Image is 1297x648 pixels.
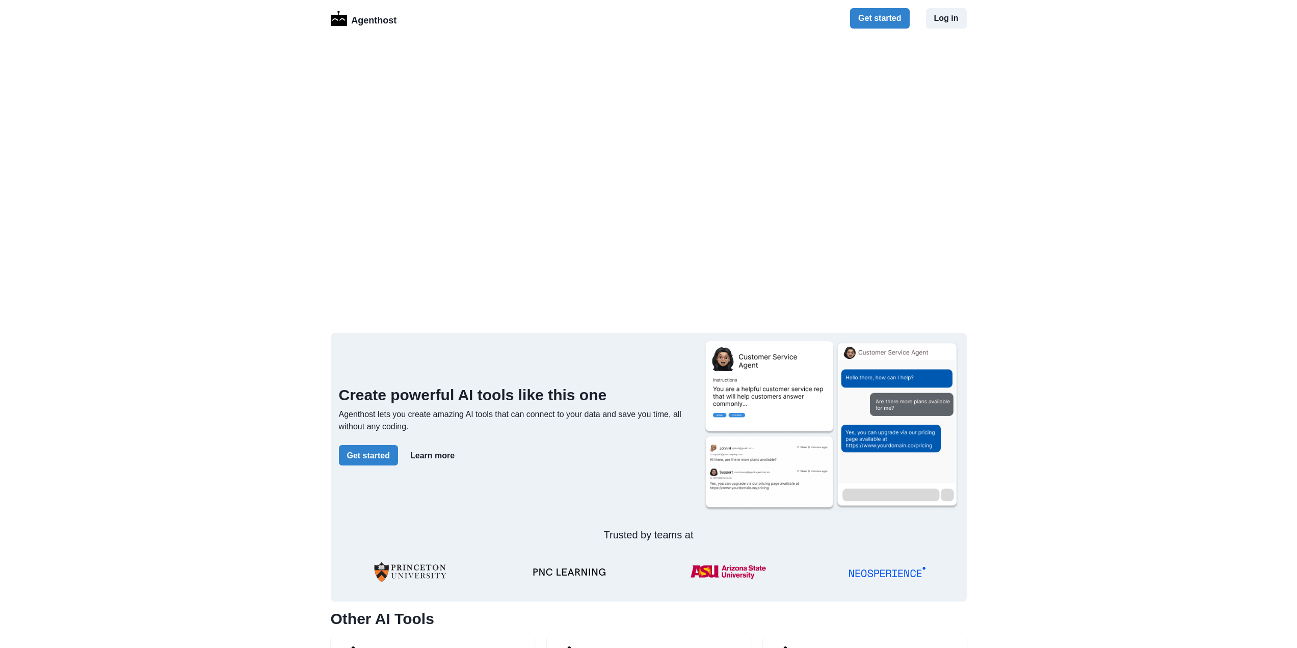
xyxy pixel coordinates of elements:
[339,386,696,404] h2: Create powerful AI tools like this one
[850,8,909,29] button: Get started
[402,445,463,465] button: Learn more
[849,567,925,577] img: NSP_Logo_Blue.svg
[926,8,967,29] button: Log in
[372,551,448,593] img: University-of-Princeton-Logo.png
[331,10,397,28] a: LogoAgenthost
[704,341,959,511] img: Agenthost.ai
[531,568,607,577] img: PNC-LEARNING-Logo-v2.1.webp
[339,445,398,465] button: Get started
[331,11,348,26] img: Logo
[331,58,967,313] iframe: Team Name Generator
[339,408,696,433] p: Agenthost lets you create amazing AI tools that can connect to your data and save you time, all w...
[351,10,396,28] p: Agenthost
[339,527,959,542] p: Trusted by teams at
[690,551,766,593] img: ASU-Logo.png
[331,610,967,628] h2: Other AI Tools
